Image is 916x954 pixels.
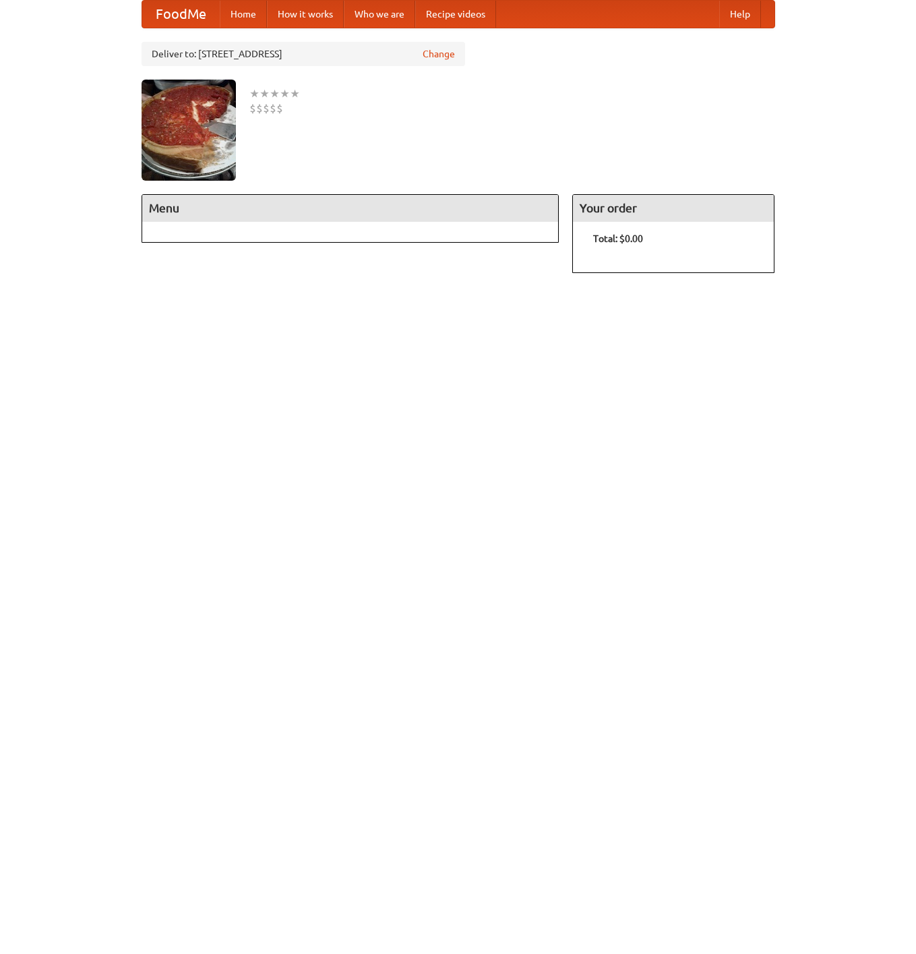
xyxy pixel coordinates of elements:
li: $ [256,101,263,116]
b: Total: $0.00 [593,233,643,244]
a: How it works [267,1,344,28]
h4: Menu [142,195,559,222]
li: ★ [259,86,270,101]
li: $ [270,101,276,116]
a: Recipe videos [415,1,496,28]
li: $ [263,101,270,116]
li: $ [249,101,256,116]
a: Change [423,47,455,61]
li: ★ [290,86,300,101]
a: Help [719,1,761,28]
a: FoodMe [142,1,220,28]
li: ★ [270,86,280,101]
img: angular.jpg [142,80,236,181]
a: Home [220,1,267,28]
h4: Your order [573,195,774,222]
a: Who we are [344,1,415,28]
li: $ [276,101,283,116]
div: Deliver to: [STREET_ADDRESS] [142,42,465,66]
li: ★ [249,86,259,101]
li: ★ [280,86,290,101]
